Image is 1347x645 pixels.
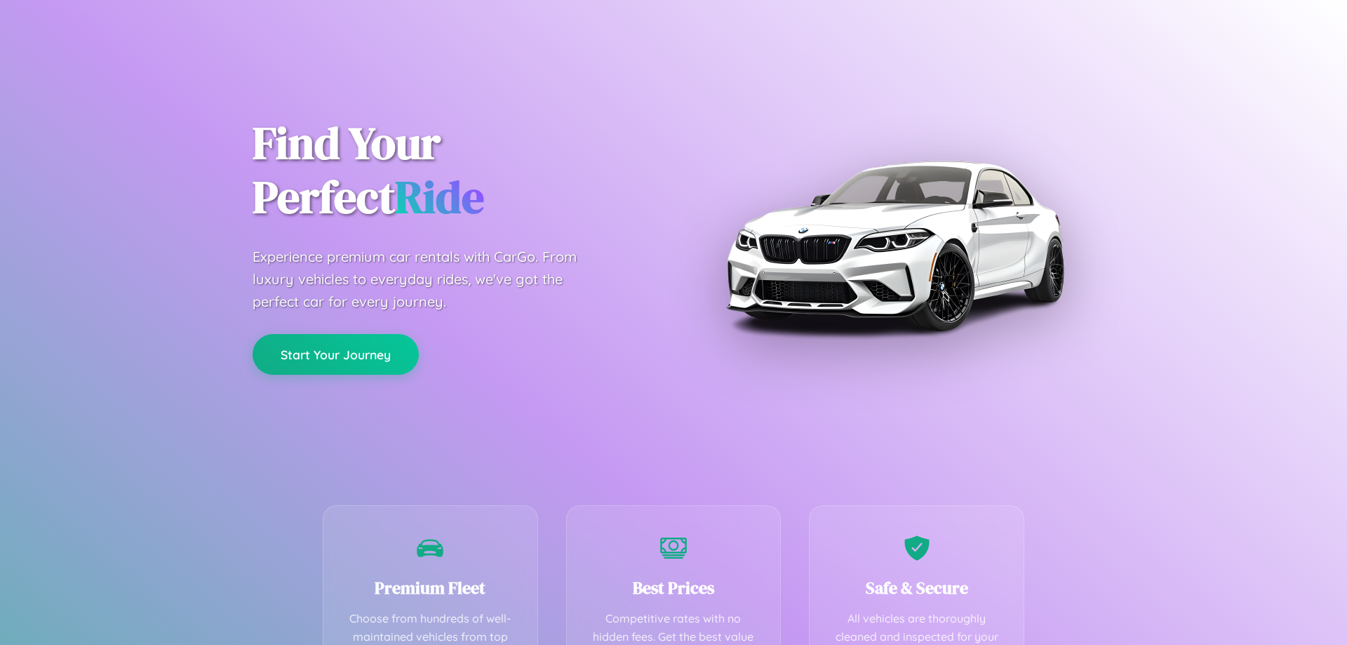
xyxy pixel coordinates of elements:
[588,576,760,599] h3: Best Prices
[253,117,652,225] h1: Find Your Perfect
[719,70,1070,421] img: Premium BMW car rental vehicle
[253,246,603,313] p: Experience premium car rentals with CarGo. From luxury vehicles to everyday rides, we've got the ...
[831,576,1003,599] h3: Safe & Secure
[395,166,484,227] span: Ride
[253,334,419,375] button: Start Your Journey
[344,576,516,599] h3: Premium Fleet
